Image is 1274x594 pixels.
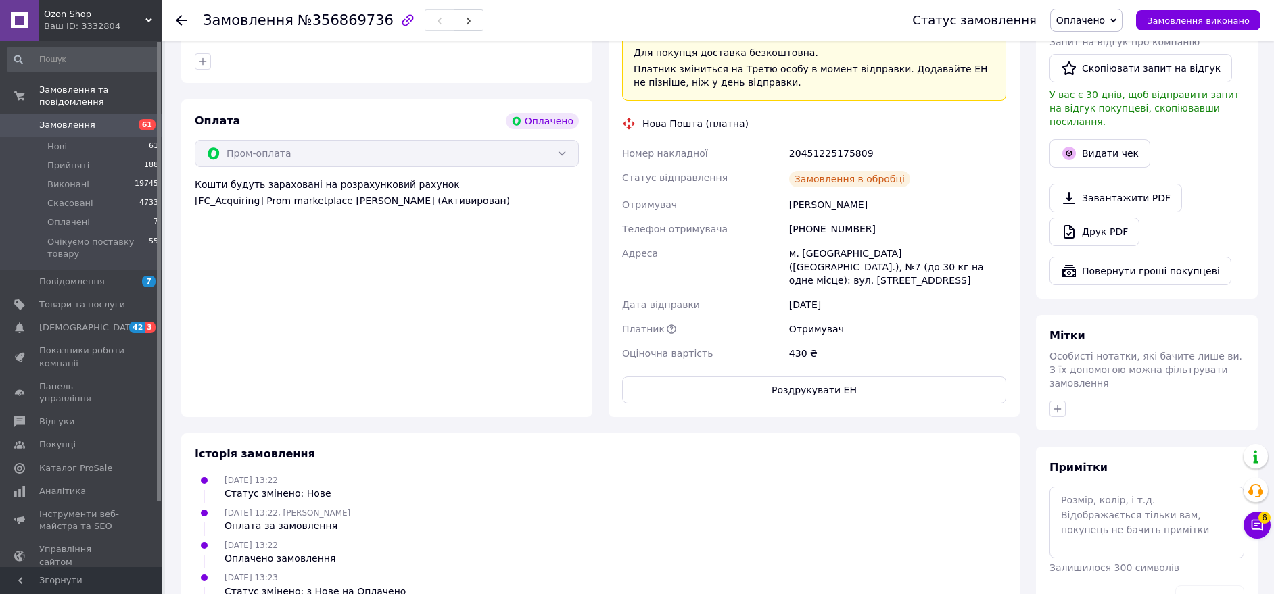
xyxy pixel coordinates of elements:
button: Скопіювати запит на відгук [1049,54,1232,82]
span: Особисті нотатки, які бачите лише ви. З їх допомогою можна фільтрувати замовлення [1049,351,1242,389]
div: Нова Пошта (платна) [639,117,752,130]
div: Статус змінено: Нове [225,487,331,500]
span: Залишилося 300 символів [1049,562,1179,573]
span: Оціночна вартість [622,348,713,359]
div: Платник зміниться на Третю особу в момент відправки. Додавайте ЕН не пізніше, ніж у день відправки. [634,62,995,89]
button: Повернути гроші покупцеві [1049,257,1231,285]
span: Оплачено [1056,15,1105,26]
div: Повернутися назад [176,14,187,27]
div: [PERSON_NAME] [786,193,1009,217]
span: [DATE] 13:22 [225,476,278,485]
button: Видати чек [1049,139,1150,168]
span: Замовлення [39,119,95,131]
span: Примітки [1049,461,1108,474]
div: Отримувач [786,317,1009,341]
span: Скасовані [47,197,93,209]
div: Оплата за замовлення [225,519,350,533]
span: 4733 [139,197,158,209]
span: 61 [149,141,158,153]
span: Замовлення виконано [1147,16,1250,26]
span: Отримувач [622,199,677,210]
a: Завантажити PDF [1049,184,1182,212]
span: Історія замовлення [195,447,315,460]
span: Управління сайтом [39,543,125,568]
div: Статус замовлення [912,14,1037,27]
span: Оплачені [47,216,90,228]
span: Мітки [1049,329,1085,342]
div: Ваш ID: 3332804 [44,20,162,32]
span: Телефон отримувача [622,224,728,234]
div: [PHONE_NUMBER] [786,217,1009,241]
span: 7 [142,276,156,287]
div: 20451225175809 [786,141,1009,166]
span: 3 [145,322,156,333]
span: 42 [129,322,145,333]
span: Дата відправки [622,299,700,310]
span: Показники роботи компанії [39,345,125,369]
span: Виконані [47,178,89,191]
div: Кошти будуть зараховані на розрахунковий рахунок [195,178,579,207]
span: Запит на відгук про компанію [1049,36,1200,47]
span: Очікуємо поставку товару [47,236,149,260]
span: [DATE] 13:22 [225,541,278,550]
span: Панель управління [39,380,125,405]
div: Оплачено [506,113,579,129]
button: Замовлення виконано [1136,10,1260,30]
button: Роздрукувати ЕН [622,376,1006,403]
span: Покупці [39,439,76,451]
div: [DATE] [786,293,1009,317]
div: Оплачено замовлення [225,551,335,565]
input: Пошук [7,47,160,72]
span: Платник [622,324,665,335]
span: Товари та послуги [39,299,125,311]
span: Повідомлення [39,276,105,288]
span: У вас є 30 днів, щоб відправити запит на відгук покупцеві, скопіювавши посилання. [1049,89,1240,127]
div: м. [GEOGRAPHIC_DATA] ([GEOGRAPHIC_DATA].), №7 (до 30 кг на одне місце): вул. [STREET_ADDRESS] [786,241,1009,293]
span: 55 [149,236,158,260]
span: Відгуки [39,416,74,428]
span: Адреса [622,248,658,259]
span: Нові [47,141,67,153]
span: Прийняті [47,159,89,172]
button: Чат з покупцем6 [1244,512,1271,539]
span: Каталог ProSale [39,462,112,474]
span: Ozon Shop [44,8,145,20]
span: 7 [154,216,158,228]
span: Оплата [195,114,240,127]
span: Замовлення та повідомлення [39,84,162,108]
span: [DEMOGRAPHIC_DATA] [39,322,139,334]
span: [DATE] 13:23 [225,573,278,583]
div: 430 ₴ [786,341,1009,366]
div: [FC_Acquiring] Prom marketplace [PERSON_NAME] (Активирован) [195,194,579,207]
div: Замовлення в обробці [789,171,910,187]
span: 6 [1258,512,1271,524]
span: Аналітика [39,485,86,497]
span: 61 [139,119,156,130]
span: Статус відправлення [622,172,728,183]
span: Замовлення [203,12,293,28]
span: [DATE] 13:22, [PERSON_NAME] [225,508,350,518]
a: Друк PDF [1049,218,1139,246]
div: Для покупця доставка безкоштовна. [634,46,995,59]
span: 19745 [135,178,158,191]
span: Номер накладної [622,148,708,159]
span: Інструменти веб-майстра та SEO [39,508,125,533]
span: №356869736 [298,12,394,28]
span: 188 [144,159,158,172]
